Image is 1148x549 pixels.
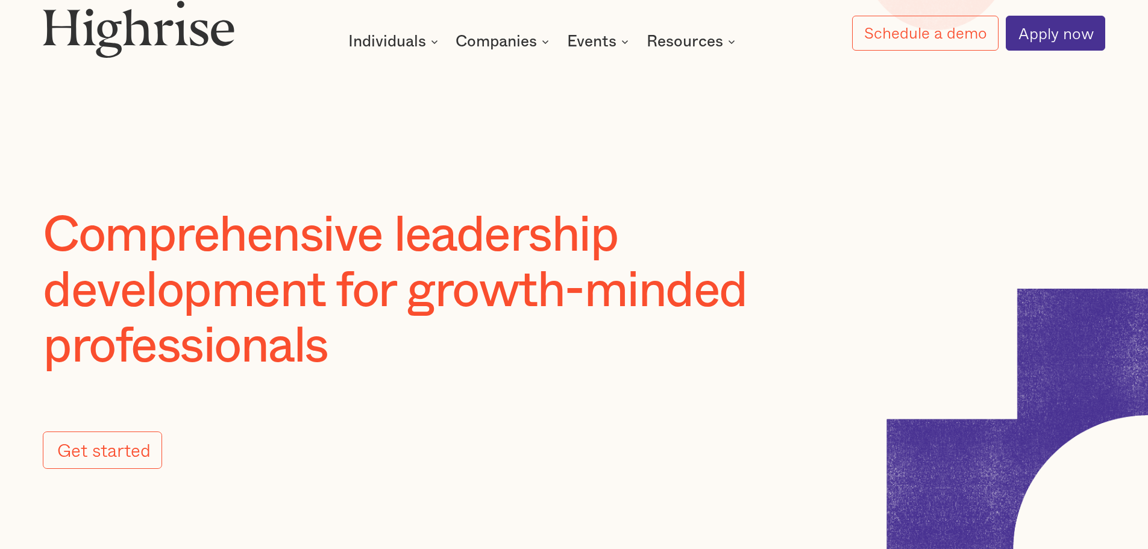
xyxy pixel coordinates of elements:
[647,34,723,49] div: Resources
[852,16,999,50] a: Schedule a demo
[43,208,818,374] h1: Comprehensive leadership development for growth-minded professionals
[456,34,537,49] div: Companies
[567,34,616,49] div: Events
[348,34,442,49] div: Individuals
[647,34,739,49] div: Resources
[348,34,426,49] div: Individuals
[43,431,162,469] a: Get started
[456,34,553,49] div: Companies
[1006,16,1105,51] a: Apply now
[567,34,632,49] div: Events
